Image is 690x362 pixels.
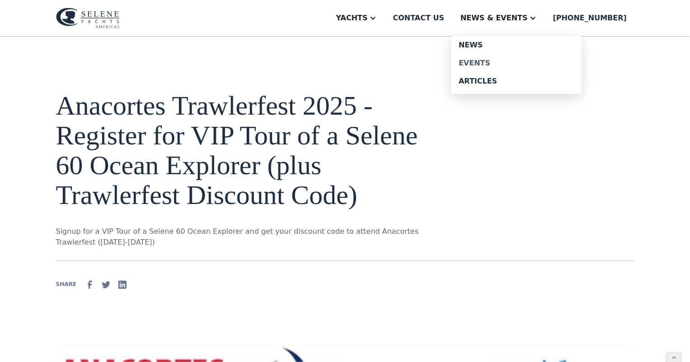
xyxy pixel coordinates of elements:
h1: Anacortes Trawlerfest 2025 - Register for VIP Tour of a Selene 60 Ocean Explorer (plus Trawlerfes... [56,91,432,210]
a: Events [451,54,582,72]
img: facebook [84,279,95,290]
a: Articles [451,72,582,90]
div: Yachts [336,13,368,23]
a: News [451,36,582,54]
div: [PHONE_NUMBER] [553,13,627,23]
p: Signup for a VIP Tour of a Selene 60 Ocean Explorer and get your discount code to attend Anacorte... [56,226,432,248]
div: Events [459,60,574,67]
div: News [459,42,574,49]
nav: News & EVENTS [451,36,582,94]
div: Contact us [393,13,445,23]
div: News & EVENTS [460,13,528,23]
img: Linkedin [117,279,128,290]
div: SHARE [56,280,76,288]
div: Articles [459,78,574,85]
img: Twitter [101,279,112,290]
img: logo [56,8,120,28]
